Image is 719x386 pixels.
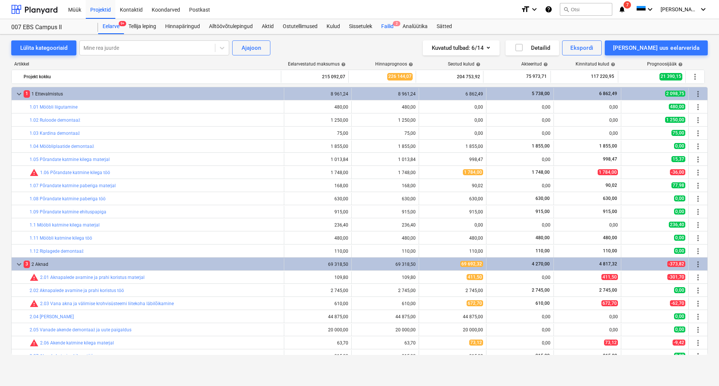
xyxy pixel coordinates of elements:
span: 0,00 [674,287,685,293]
span: 630,00 [535,196,550,201]
a: 2.07 Akende katmine kilega töö [30,353,93,359]
div: 610,00 [287,301,348,306]
a: Kulud [322,19,345,34]
div: 6 862,49 [422,91,483,97]
span: [PERSON_NAME] [661,6,698,12]
span: Seotud kulud ületavad prognoosi [30,338,39,347]
span: -373,82 [667,261,685,267]
div: 1 013,84 [355,157,416,162]
button: Otsi [560,3,612,16]
span: 915,00 [535,353,550,358]
div: 204 753,92 [419,71,480,83]
div: 168,00 [287,183,348,188]
div: 44 875,00 [422,314,483,319]
div: 110,00 [422,249,483,254]
div: 0,00 [557,118,618,123]
div: 69 318,50 [355,262,416,267]
div: 480,00 [287,235,348,241]
span: 75,00 [671,130,685,136]
a: 1.07 Põrandate katmine paberiga materjal [30,183,116,188]
a: 1.09 Põrandate katmine ehituspapiga [30,209,106,215]
span: Rohkem tegevusi [694,247,703,256]
div: 0,00 [489,118,550,123]
span: 2 [393,21,400,26]
div: 630,00 [422,196,483,201]
span: Rohkem tegevusi [694,155,703,164]
iframe: Chat Widget [682,350,719,386]
a: 1.12 Riplagede demontaaž [30,249,84,254]
span: 2 745,00 [598,288,618,293]
span: 1 250,00 [665,117,685,123]
div: 480,00 [422,235,483,241]
span: 15,37 [671,156,685,162]
div: 0,00 [489,183,550,188]
div: Eelarvestatud maksumus [288,61,346,67]
span: help [609,62,615,67]
span: 0,00 [674,143,685,149]
span: Rohkem tegevusi [694,286,703,295]
a: Eelarve9+ [98,19,124,34]
div: Sissetulek [345,19,377,34]
span: 7 [624,1,631,9]
span: 77,98 [671,182,685,188]
span: 610,00 [535,301,550,306]
div: 20 000,00 [287,327,348,332]
a: Analüütika [398,19,432,34]
div: 0,00 [489,104,550,110]
div: Aktid [257,19,278,34]
a: 2.05 Vanade akende demontaaž ja uute paigaldus [30,327,131,332]
button: Detailid [506,40,559,55]
div: 0,00 [489,327,550,332]
div: Failid [377,19,398,34]
div: 2 745,00 [355,288,416,293]
div: 20 000,00 [355,327,416,332]
span: 117 220,95 [590,73,615,80]
span: help [542,62,548,67]
span: Rohkem tegevusi [694,312,703,321]
div: 0,00 [557,314,618,319]
span: 1 784,00 [463,169,483,175]
div: 0,00 [489,340,550,346]
div: 1 855,00 [355,144,416,149]
span: Rohkem tegevusi [694,273,703,282]
div: 110,00 [355,249,416,254]
div: 0,00 [422,222,483,228]
div: 1 855,00 [287,144,348,149]
span: 2 098,75 [665,91,685,97]
div: Artikkel [11,61,282,67]
span: 411,50 [467,274,483,280]
a: Alltöövõtulepingud [204,19,257,34]
span: 672,70 [467,300,483,306]
span: 73,12 [469,340,483,346]
div: Projekt kokku [24,71,278,83]
span: Rohkem tegevusi [694,299,703,308]
button: Kuvatud tulbad:6/14 [423,40,500,55]
div: 1 013,84 [287,157,348,162]
a: 1.11 Mööbli katmine kilega töö [30,235,92,241]
div: 0,00 [557,222,618,228]
span: 5 738,00 [531,91,550,96]
span: 1 784,00 [598,169,618,175]
a: 2.03 Vana akna ja välimise krohvisüsteemi liitekoha läbilõikamine [40,301,174,306]
div: 0,00 [489,275,550,280]
div: 0,00 [557,104,618,110]
div: 44 875,00 [355,314,416,319]
span: 915,00 [535,209,550,214]
div: 2 745,00 [422,288,483,293]
div: 44 875,00 [287,314,348,319]
a: Hinnapäringud [161,19,204,34]
span: 1 855,00 [531,143,550,149]
div: 0,00 [422,104,483,110]
span: 90,02 [605,183,618,188]
div: Ostutellimused [278,19,322,34]
span: Rohkem tegevusi [694,116,703,125]
i: format_size [521,5,530,14]
span: Rohkem tegevusi [691,72,700,81]
span: Seotud kulud ületavad prognoosi [30,273,39,282]
div: 007 EBS Campus II [11,24,89,31]
span: 998,47 [602,156,618,162]
a: 2.01 Aknapalede avamine ja prahi koristus materjal [40,275,145,280]
span: Rohkem tegevusi [694,89,703,98]
span: -62,70 [670,300,685,306]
